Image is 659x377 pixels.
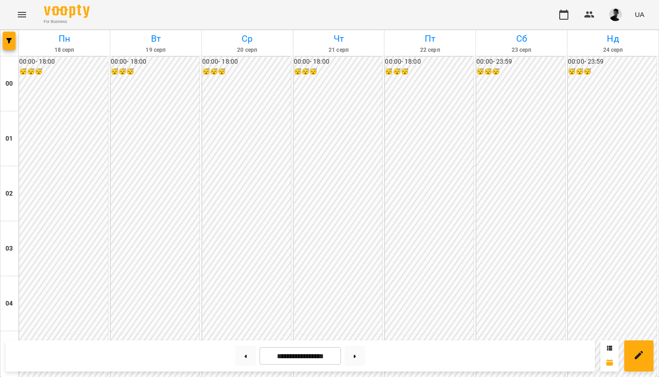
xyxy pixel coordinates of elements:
h6: Сб [477,32,566,46]
h6: 00:00 - 18:00 [202,57,291,67]
h6: 22 серп [386,46,474,55]
h6: 02 [5,189,13,199]
h6: 18 серп [20,46,108,55]
h6: 😴😴😴 [202,67,291,77]
h6: 19 серп [112,46,200,55]
h6: 20 серп [203,46,292,55]
span: UA [635,10,644,19]
h6: Нд [569,32,657,46]
h6: 😴😴😴 [294,67,383,77]
h6: 😴😴😴 [476,67,565,77]
h6: 😴😴😴 [385,67,474,77]
button: Menu [11,4,33,26]
h6: Ср [203,32,292,46]
h6: 😴😴😴 [19,67,108,77]
h6: 00:00 - 18:00 [19,57,108,67]
h6: 😴😴😴 [111,67,200,77]
h6: 00:00 - 18:00 [294,57,383,67]
h6: 00:00 - 23:59 [476,57,565,67]
h6: 21 серп [295,46,383,55]
h6: 01 [5,134,13,144]
h6: 00:00 - 23:59 [568,57,657,67]
h6: 23 серп [477,46,566,55]
img: 8a52112dc94124d2042df91b2f95d022.jpg [609,8,622,21]
img: Voopty Logo [44,5,90,18]
h6: 00:00 - 18:00 [111,57,200,67]
h6: 04 [5,299,13,309]
h6: Вт [112,32,200,46]
h6: 03 [5,244,13,254]
h6: 00:00 - 18:00 [385,57,474,67]
h6: 😴😴😴 [568,67,657,77]
h6: 24 серп [569,46,657,55]
h6: Пн [20,32,108,46]
h6: Пт [386,32,474,46]
h6: Чт [295,32,383,46]
span: For Business [44,19,90,25]
h6: 00 [5,79,13,89]
button: UA [631,6,648,23]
